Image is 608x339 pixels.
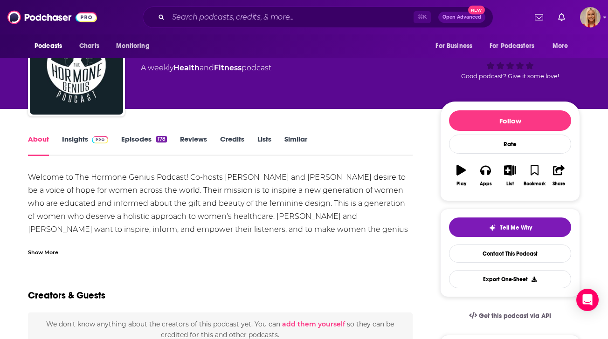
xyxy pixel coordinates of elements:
[576,289,599,311] div: Open Intercom Messenger
[461,73,559,80] span: Good podcast? Give it some love!
[506,181,514,187] div: List
[438,12,485,23] button: Open AdvancedNew
[449,159,473,192] button: Play
[156,136,167,142] div: 178
[214,63,242,72] a: Fitness
[442,15,481,20] span: Open Advanced
[30,21,123,115] img: The Hormone Genius Podcast
[449,270,571,288] button: Export One-Sheet
[531,9,547,25] a: Show notifications dropdown
[28,135,49,156] a: About
[435,40,472,53] span: For Business
[484,37,548,55] button: open menu
[257,135,271,156] a: Lists
[200,63,214,72] span: and
[46,320,394,339] span: We don't know anything about the creators of this podcast yet . You can so they can be credited f...
[28,171,413,301] div: Welcome to The Hormone Genius Podcast! Co-hosts [PERSON_NAME] and [PERSON_NAME] desire to be a vo...
[220,135,244,156] a: Credits
[480,181,492,187] div: Apps
[282,320,345,328] button: add them yourself
[28,37,74,55] button: open menu
[449,110,571,131] button: Follow
[143,7,493,28] div: Search podcasts, credits, & more...
[524,181,546,187] div: Bookmark
[522,159,546,192] button: Bookmark
[449,135,571,154] div: Rate
[62,135,108,156] a: InsightsPodchaser Pro
[110,37,161,55] button: open menu
[449,217,571,237] button: tell me why sparkleTell Me Why
[456,181,466,187] div: Play
[121,135,167,156] a: Episodes178
[429,37,484,55] button: open menu
[462,305,559,327] a: Get this podcast via API
[468,6,485,14] span: New
[498,159,522,192] button: List
[500,224,532,231] span: Tell Me Why
[473,159,497,192] button: Apps
[141,62,271,74] div: A weekly podcast
[116,40,149,53] span: Monitoring
[546,37,580,55] button: open menu
[490,40,534,53] span: For Podcasters
[580,7,601,27] img: User Profile
[284,135,307,156] a: Similar
[35,40,62,53] span: Podcasts
[489,224,496,231] img: tell me why sparkle
[479,312,551,320] span: Get this podcast via API
[449,244,571,263] a: Contact This Podcast
[414,11,431,23] span: ⌘ K
[168,10,414,25] input: Search podcasts, credits, & more...
[553,181,565,187] div: Share
[79,40,99,53] span: Charts
[28,290,105,301] h2: Creators & Guests
[580,7,601,27] span: Logged in as KymberleeBolden
[553,40,568,53] span: More
[180,135,207,156] a: Reviews
[7,8,97,26] img: Podchaser - Follow, Share and Rate Podcasts
[92,136,108,143] img: Podchaser Pro
[173,63,200,72] a: Health
[73,37,105,55] a: Charts
[580,7,601,27] button: Show profile menu
[547,159,571,192] button: Share
[554,9,569,25] a: Show notifications dropdown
